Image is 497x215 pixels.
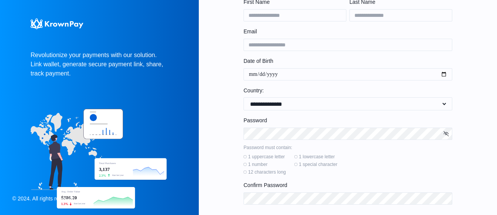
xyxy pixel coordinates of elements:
p: © 2024. All rights reserved [12,195,75,203]
p: Password must contain: [244,144,452,151]
span: 12 characters long [248,169,286,175]
p: Country: [244,87,452,94]
span: 1 uppercase letter [248,154,285,160]
label: Email [244,28,448,36]
img: hero-image [31,109,168,210]
span: 1 lowercase letter [299,154,335,160]
label: Confirm Password [244,181,448,189]
span: Password [244,117,267,125]
label: Date of Birth [244,57,448,65]
span: 1 number [248,161,268,167]
p: Revolutionize your payments with our solution. Link wallet, generate secure payment link, share, ... [31,51,168,78]
span: 1 special character [299,161,338,167]
img: KrownPay Logo [31,18,83,29]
